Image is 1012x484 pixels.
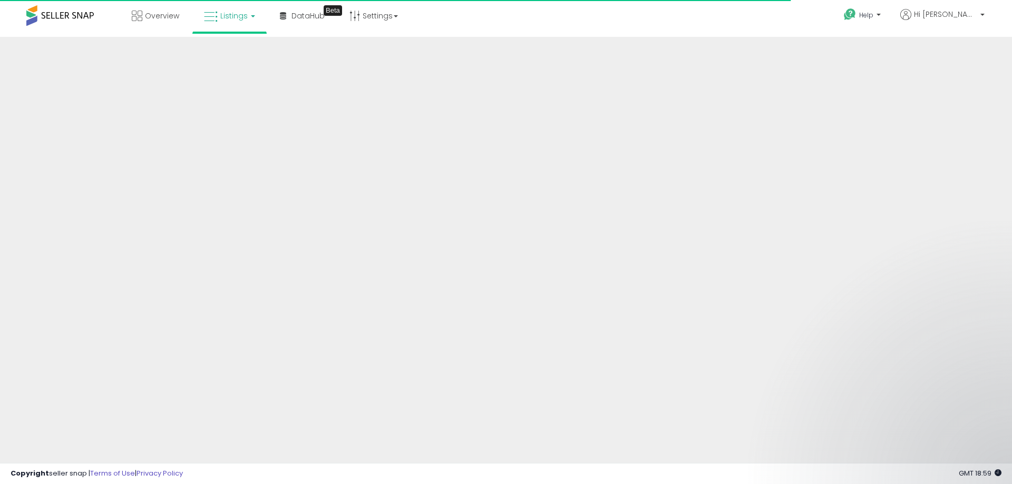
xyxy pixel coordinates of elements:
[137,468,183,478] a: Privacy Policy
[900,9,985,33] a: Hi [PERSON_NAME]
[11,469,183,479] div: seller snap | |
[914,9,977,19] span: Hi [PERSON_NAME]
[11,468,49,478] strong: Copyright
[324,5,342,16] div: Tooltip anchor
[220,11,248,21] span: Listings
[291,11,325,21] span: DataHub
[90,468,135,478] a: Terms of Use
[859,11,873,19] span: Help
[145,11,179,21] span: Overview
[843,8,857,21] i: Get Help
